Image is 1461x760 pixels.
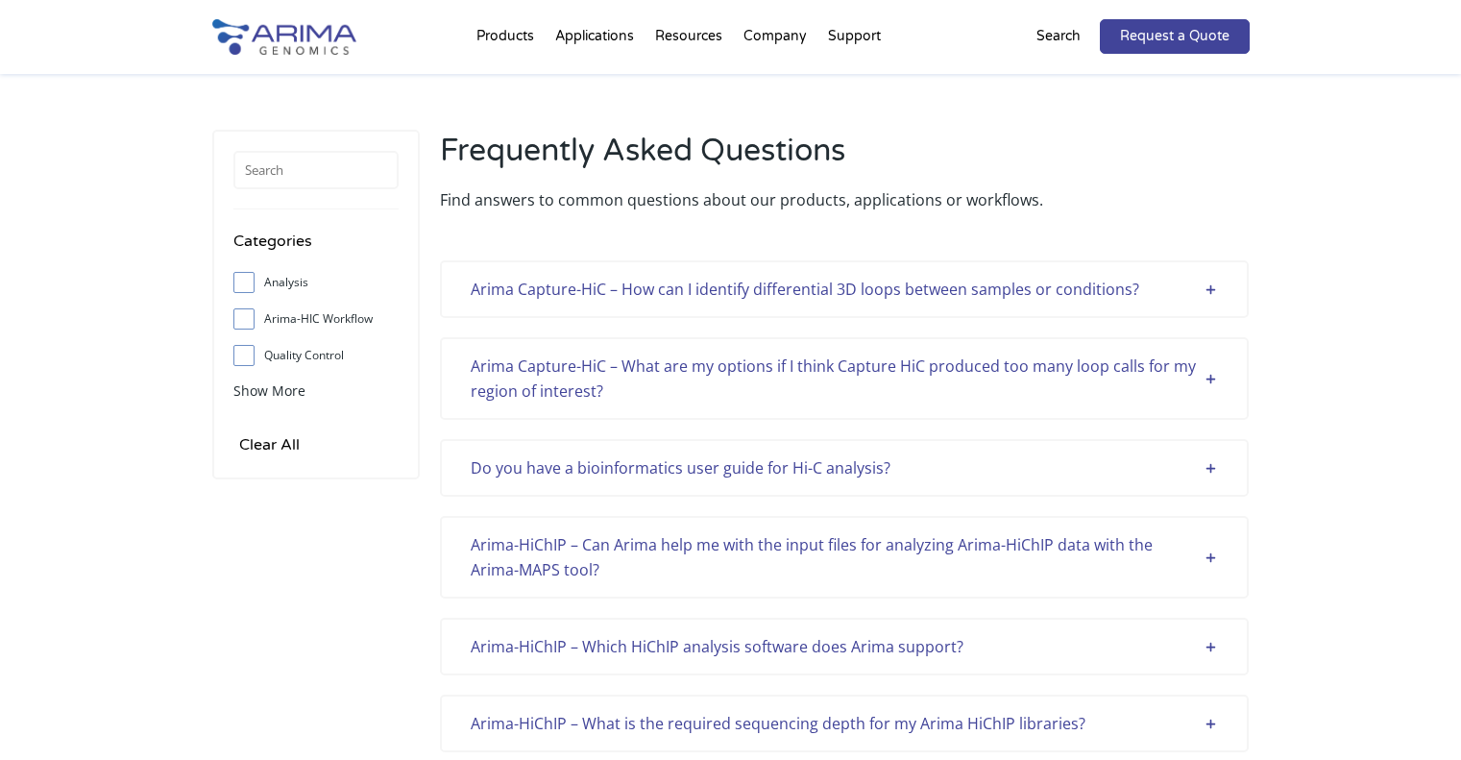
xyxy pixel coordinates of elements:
[471,277,1218,302] div: Arima Capture-HiC – How can I identify differential 3D loops between samples or conditions?
[471,711,1218,736] div: Arima-HiChIP – What is the required sequencing depth for my Arima HiChIP libraries?
[233,268,399,297] label: Analysis
[471,354,1218,404] div: Arima Capture-HiC – What are my options if I think Capture HiC produced too many loop calls for m...
[233,229,399,268] h4: Categories
[233,381,305,400] span: Show More
[440,130,1249,187] h2: Frequently Asked Questions
[440,187,1249,212] p: Find answers to common questions about our products, applications or workflows.
[471,634,1218,659] div: Arima-HiChIP – Which HiChIP analysis software does Arima support?
[233,431,305,458] input: Clear All
[212,19,356,55] img: Arima-Genomics-logo
[471,532,1218,582] div: Arima-HiChIP – Can Arima help me with the input files for analyzing Arima-HiChIP data with the Ar...
[233,151,399,189] input: Search
[233,341,399,370] label: Quality Control
[1036,24,1081,49] p: Search
[233,305,399,333] label: Arima-HIC Workflow
[471,455,1218,480] div: Do you have a bioinformatics user guide for Hi-C analysis?
[1100,19,1250,54] a: Request a Quote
